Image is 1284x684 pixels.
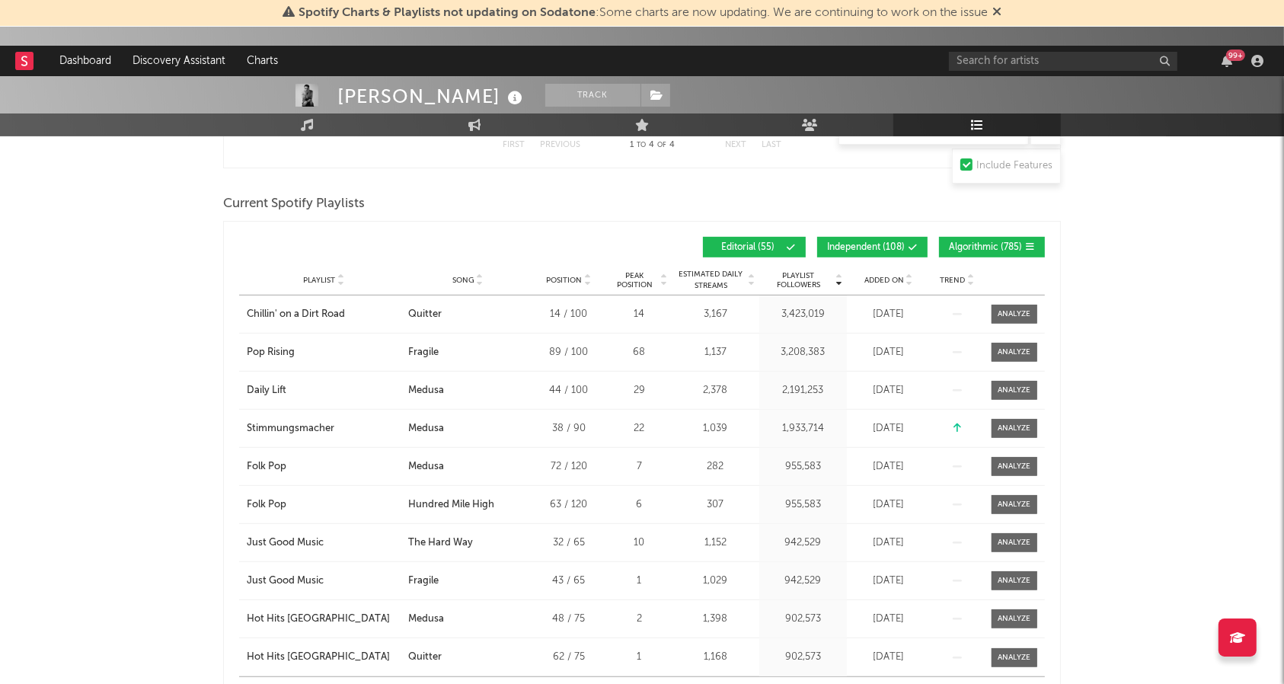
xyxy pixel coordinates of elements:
div: 1,398 [676,612,755,627]
div: Hot Hits [GEOGRAPHIC_DATA] [247,650,390,665]
div: 63 / 120 [535,497,603,513]
span: Algorithmic ( 785 ) [949,243,1022,252]
div: 902,573 [763,650,843,665]
div: [DATE] [851,650,927,665]
span: Position [547,276,583,285]
div: [DATE] [851,345,927,360]
div: 2,378 [676,383,755,398]
div: 29 [611,383,668,398]
div: 1,039 [676,421,755,436]
div: 2 [611,612,668,627]
div: 1,029 [676,574,755,589]
div: [DATE] [851,612,927,627]
button: Previous [540,141,580,149]
input: Search for artists [949,52,1177,71]
button: Editorial(55) [703,237,806,257]
div: 44 / 100 [535,383,603,398]
div: 1 [611,650,668,665]
button: Independent(108) [817,237,928,257]
div: Hundred Mile High [408,497,494,513]
a: Hot Hits [GEOGRAPHIC_DATA] [247,612,401,627]
div: Medusa [408,383,444,398]
div: Just Good Music [247,535,324,551]
div: Just Good Music [247,574,324,589]
div: 62 / 75 [535,650,603,665]
div: 38 / 90 [535,421,603,436]
a: Just Good Music [247,535,401,551]
div: 1,152 [676,535,755,551]
a: Chillin' on a Dirt Road [247,307,401,322]
div: 1 [611,574,668,589]
div: 1,168 [676,650,755,665]
span: Playlist Followers [763,271,834,289]
a: Pop Rising [247,345,401,360]
span: Editorial ( 55 ) [713,243,783,252]
div: 43 / 65 [535,574,603,589]
div: Medusa [408,421,444,436]
div: Include Features [976,157,1052,175]
div: Quitter [408,650,442,665]
div: 902,573 [763,612,843,627]
div: 14 [611,307,668,322]
div: 942,529 [763,574,843,589]
div: 2,191,253 [763,383,843,398]
span: Song [452,276,474,285]
button: Next [725,141,746,149]
div: 48 / 75 [535,612,603,627]
div: 3,208,383 [763,345,843,360]
div: 3,423,019 [763,307,843,322]
div: 89 / 100 [535,345,603,360]
div: 7 [611,459,668,475]
div: 6 [611,497,668,513]
button: 99+ [1222,55,1232,67]
span: Added On [864,276,904,285]
div: [DATE] [851,497,927,513]
button: Algorithmic(785) [939,237,1045,257]
div: 72 / 120 [535,459,603,475]
div: Folk Pop [247,497,286,513]
div: Fragile [408,574,439,589]
div: 942,529 [763,535,843,551]
div: Folk Pop [247,459,286,475]
div: Medusa [408,612,444,627]
div: 99 + [1226,50,1245,61]
a: Discovery Assistant [122,46,236,76]
div: 14 / 100 [535,307,603,322]
div: [DATE] [851,421,927,436]
span: Peak Position [611,271,659,289]
button: Track [545,84,640,107]
div: 1,933,714 [763,421,843,436]
div: [DATE] [851,307,927,322]
a: Just Good Music [247,574,401,589]
a: Daily Lift [247,383,401,398]
div: 1 4 4 [611,136,695,155]
span: Estimated Daily Streams [676,269,746,292]
div: [PERSON_NAME] [337,84,526,109]
a: Folk Pop [247,497,401,513]
span: Dismiss [992,7,1001,19]
a: Stimmungsmacher [247,421,401,436]
div: Fragile [408,345,439,360]
div: 32 / 65 [535,535,603,551]
div: 307 [676,497,755,513]
div: 1,137 [676,345,755,360]
div: Daily Lift [247,383,286,398]
span: Independent ( 108 ) [827,243,905,252]
span: Current Spotify Playlists [223,195,365,213]
div: [DATE] [851,535,927,551]
div: [DATE] [851,459,927,475]
a: Hot Hits [GEOGRAPHIC_DATA] [247,650,401,665]
div: [DATE] [851,574,927,589]
div: 22 [611,421,668,436]
a: Folk Pop [247,459,401,475]
div: 3,167 [676,307,755,322]
button: Last [762,141,781,149]
div: Chillin' on a Dirt Road [247,307,345,322]
span: Playlist [303,276,335,285]
span: to [637,142,647,149]
a: Charts [236,46,289,76]
div: The Hard Way [408,535,473,551]
button: First [503,141,525,149]
span: : Some charts are now updating. We are continuing to work on the issue [299,7,988,19]
span: of [658,142,667,149]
